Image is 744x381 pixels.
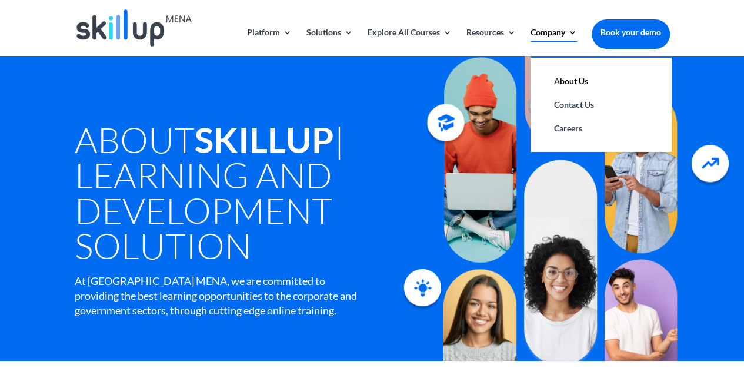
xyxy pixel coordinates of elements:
a: Book your demo [592,19,670,45]
a: Careers [542,117,660,140]
a: Explore All Courses [368,28,452,56]
img: Skillup Mena [76,9,192,47]
strong: SkillUp [195,118,334,161]
a: Resources [466,28,516,56]
a: Platform [247,28,292,56]
div: At [GEOGRAPHIC_DATA] MENA, we are committed to providing the best learning opportunities to the c... [75,274,371,319]
a: Contact Us [542,93,660,117]
a: About Us [542,69,660,93]
a: Solutions [306,28,353,56]
a: Company [531,28,577,56]
iframe: Chat Widget [685,324,744,381]
h1: About | Learning and Development Solution [75,122,419,269]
